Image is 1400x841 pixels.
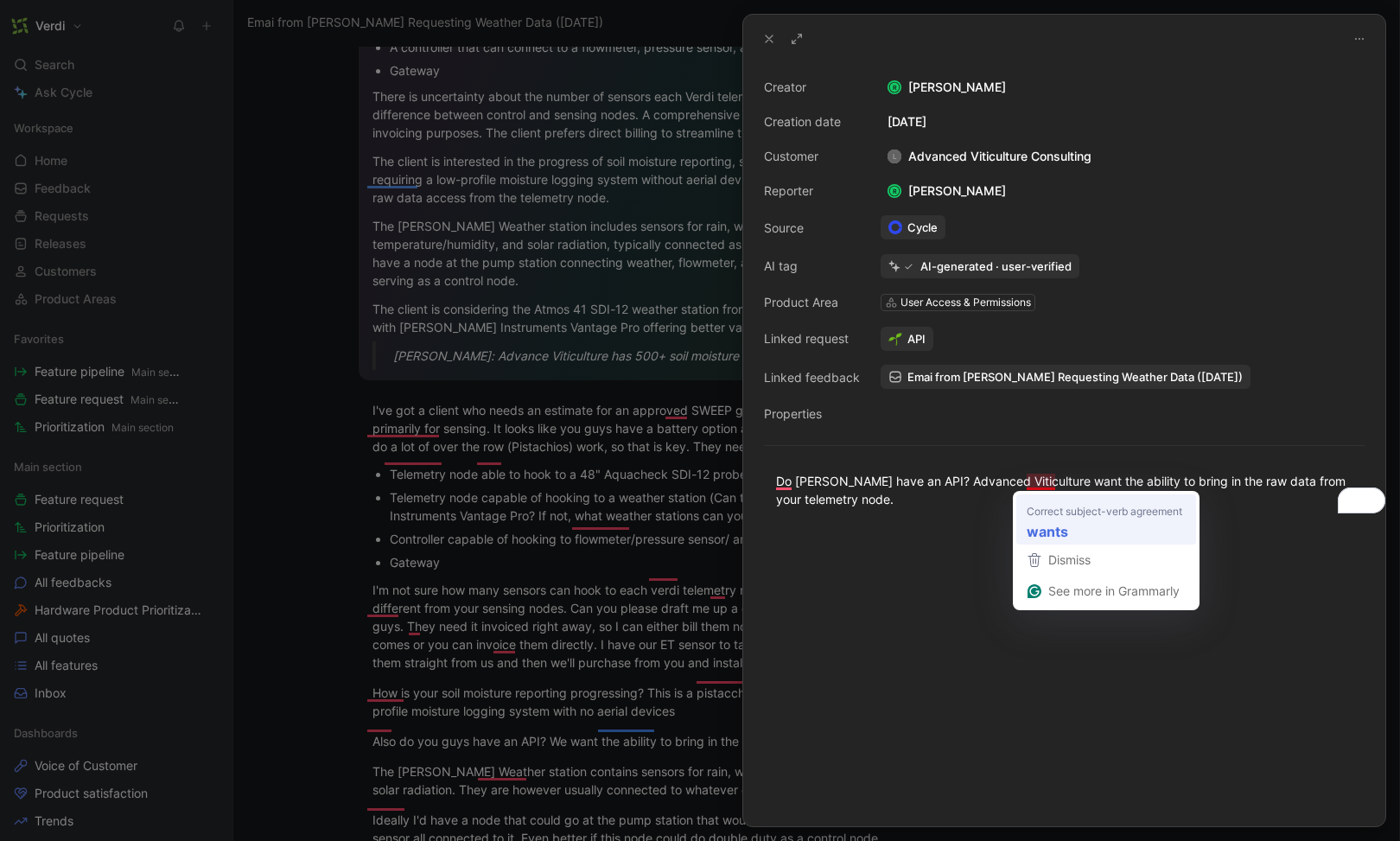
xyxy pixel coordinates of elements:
span: API [907,331,926,347]
div: Do [PERSON_NAME] have an API? Advanced Viticulture want the ability to bring in the raw data from... [776,472,1352,508]
div: Creator [764,77,860,98]
span: Emai from [PERSON_NAME] Requesting Weather Data ([DATE]) [907,369,1243,385]
div: Properties [764,404,860,424]
div: R [889,186,900,197]
a: Emai from [PERSON_NAME] Requesting Weather Data ([DATE]) [881,365,1250,389]
div: User Access & Permissions [900,294,1031,311]
div: [PERSON_NAME] [881,77,1365,98]
div: Source [764,218,860,239]
a: Cycle [881,215,945,239]
button: 🌱API [881,327,933,351]
div: AI tag [764,256,860,277]
div: Customer [764,146,860,167]
div: Product Area [764,292,860,313]
div: Creation date [764,111,860,132]
div: To enrich screen reader interactions, please activate Accessibility in Grammarly extension settings [743,453,1385,527]
div: Reporter [764,181,860,201]
div: Linked feedback [764,367,860,388]
div: L [888,150,901,163]
div: [DATE] [881,111,1365,132]
img: 🌱 [888,332,902,346]
div: AI-generated · user-verified [920,258,1072,274]
div: Advanced Viticulture Consulting [881,146,1098,167]
div: Linked request [764,328,860,349]
div: [PERSON_NAME] [881,181,1013,201]
div: R [889,82,900,93]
